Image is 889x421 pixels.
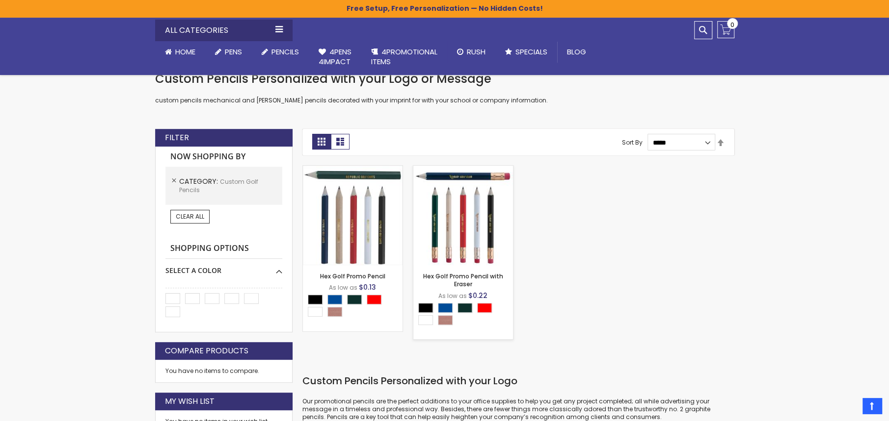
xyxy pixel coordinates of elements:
[179,177,258,194] span: Custom Golf Pencils
[495,41,557,63] a: Specials
[367,295,381,304] div: Red
[165,147,282,167] strong: Now Shopping by
[438,292,467,300] span: As low as
[302,374,734,388] h2: Custom Pencils Personalized with your Logo
[303,166,403,265] img: Hex Golf Promo Pencil
[423,272,503,288] a: Hex Golf Promo Pencil with Eraser
[371,47,437,67] span: 4PROMOTIONAL ITEMS
[309,41,361,73] a: 4Pens4impact
[622,138,643,147] label: Sort By
[155,20,293,41] div: All Categories
[165,346,248,356] strong: Compare Products
[252,41,309,63] a: Pencils
[155,71,734,87] h1: Custom Pencils Personalized with your Logo or Message
[303,165,403,173] a: Hex Golf Promo Pencil
[320,272,385,280] a: Hex Golf Promo Pencil
[225,47,242,57] span: Pens
[467,47,485,57] span: Rush
[155,360,293,383] div: You have no items to compare.
[438,315,453,325] div: Natural
[458,303,472,313] div: Mallard
[165,259,282,275] div: Select A Color
[359,282,376,292] span: $0.13
[361,41,447,73] a: 4PROMOTIONALITEMS
[413,165,513,173] a: Hex Golf Promo Pencil with Eraser
[717,21,734,38] a: 0
[308,295,323,304] div: Black
[175,47,195,57] span: Home
[176,212,204,221] span: Clear All
[730,20,734,29] span: 0
[477,303,492,313] div: Red
[205,41,252,63] a: Pens
[418,303,433,313] div: Black
[515,47,547,57] span: Specials
[567,47,586,57] span: Blog
[327,295,342,304] div: Dark Blue
[447,41,495,63] a: Rush
[165,132,189,143] strong: Filter
[170,210,210,223] a: Clear All
[418,315,433,325] div: White
[179,176,220,186] span: Category
[808,395,889,421] iframe: Google Customer Reviews
[308,295,403,319] div: Select A Color
[468,291,487,300] span: $0.22
[155,41,205,63] a: Home
[312,134,331,149] strong: Grid
[347,295,362,304] div: Mallard
[271,47,299,57] span: Pencils
[418,303,513,327] div: Select A Color
[308,307,323,317] div: White
[438,303,453,313] div: Dark Blue
[319,47,351,67] span: 4Pens 4impact
[165,396,215,407] strong: My Wish List
[413,166,513,265] img: Hex Golf Promo Pencil with Eraser
[155,71,734,105] div: custom pencils mechanical and [PERSON_NAME] pencils decorated with your imprint for with your sch...
[557,41,596,63] a: Blog
[327,307,342,317] div: Natural
[165,238,282,259] strong: Shopping Options
[329,283,357,292] span: As low as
